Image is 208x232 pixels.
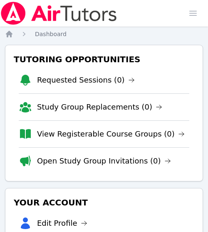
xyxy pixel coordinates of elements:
[35,30,67,38] a: Dashboard
[12,195,196,210] h3: Your Account
[37,217,87,229] a: Edit Profile
[37,101,162,113] a: Study Group Replacements (0)
[35,31,67,37] span: Dashboard
[12,52,196,67] h3: Tutoring Opportunities
[37,74,135,86] a: Requested Sessions (0)
[5,30,203,38] nav: Breadcrumb
[37,155,171,167] a: Open Study Group Invitations (0)
[37,128,185,140] a: View Registerable Course Groups (0)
